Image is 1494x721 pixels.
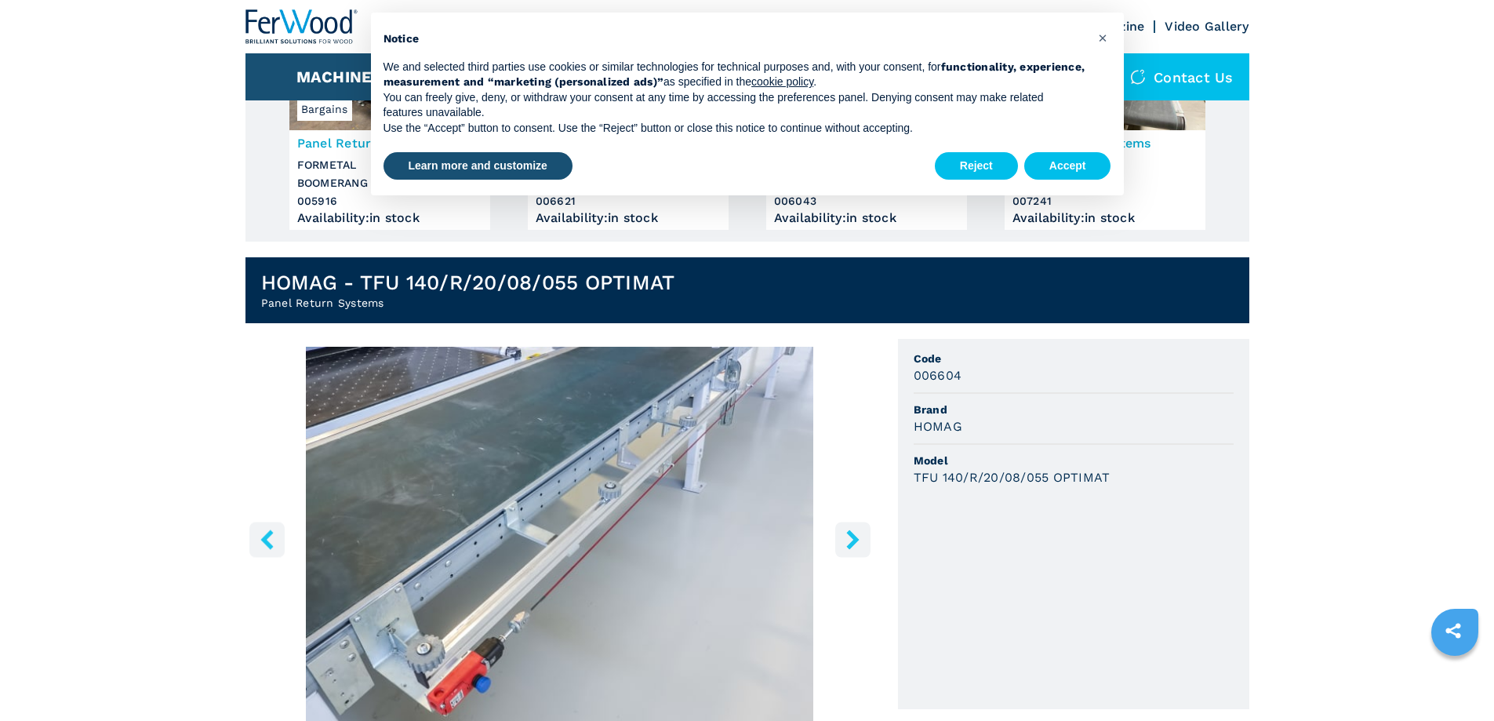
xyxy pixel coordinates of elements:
[383,121,1086,137] p: Use the “Accept” button to consent. Use the “Reject” button or close this notice to continue with...
[536,214,721,222] div: Availability : in stock
[1098,28,1107,47] span: ×
[914,402,1234,417] span: Brand
[297,134,482,152] h3: Panel Return Systems
[245,9,358,44] img: Ferwood
[1434,611,1473,650] a: sharethis
[774,214,959,222] div: Availability : in stock
[383,60,1085,89] strong: functionality, experience, measurement and “marketing (personalized ads)”
[261,295,675,311] h2: Panel Return Systems
[914,468,1111,486] h3: TFU 140/R/20/08/055 OPTIMAT
[289,13,490,230] a: Panel Return Systems FORMETAL BOOMERANG TR-RPBargainsPanel Return SystemsFORMETALBOOMERANG TR-RP0...
[1165,19,1249,34] a: Video Gallery
[297,214,482,222] div: Availability : in stock
[249,522,285,557] button: left-button
[383,152,573,180] button: Learn more and customize
[1012,214,1198,222] div: Availability : in stock
[261,270,675,295] h1: HOMAG - TFU 140/R/20/08/055 OPTIMAT
[297,97,352,121] span: Bargains
[1130,69,1146,85] img: Contact us
[914,366,962,384] h3: 006604
[296,67,383,86] button: Machines
[1427,650,1482,709] iframe: Chat
[383,31,1086,47] h2: Notice
[1114,53,1249,100] div: Contact us
[751,75,813,88] a: cookie policy
[383,90,1086,121] p: You can freely give, deny, or withdraw your consent at any time by accessing the preferences pane...
[935,152,1018,180] button: Reject
[914,351,1234,366] span: Code
[383,60,1086,90] p: We and selected third parties use cookies or similar technologies for technical purposes and, wit...
[914,453,1234,468] span: Model
[1024,152,1111,180] button: Accept
[1091,25,1116,50] button: Close this notice
[914,417,962,435] h3: HOMAG
[297,156,482,210] h3: FORMETAL BOOMERANG TR-RP 005916
[835,522,871,557] button: right-button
